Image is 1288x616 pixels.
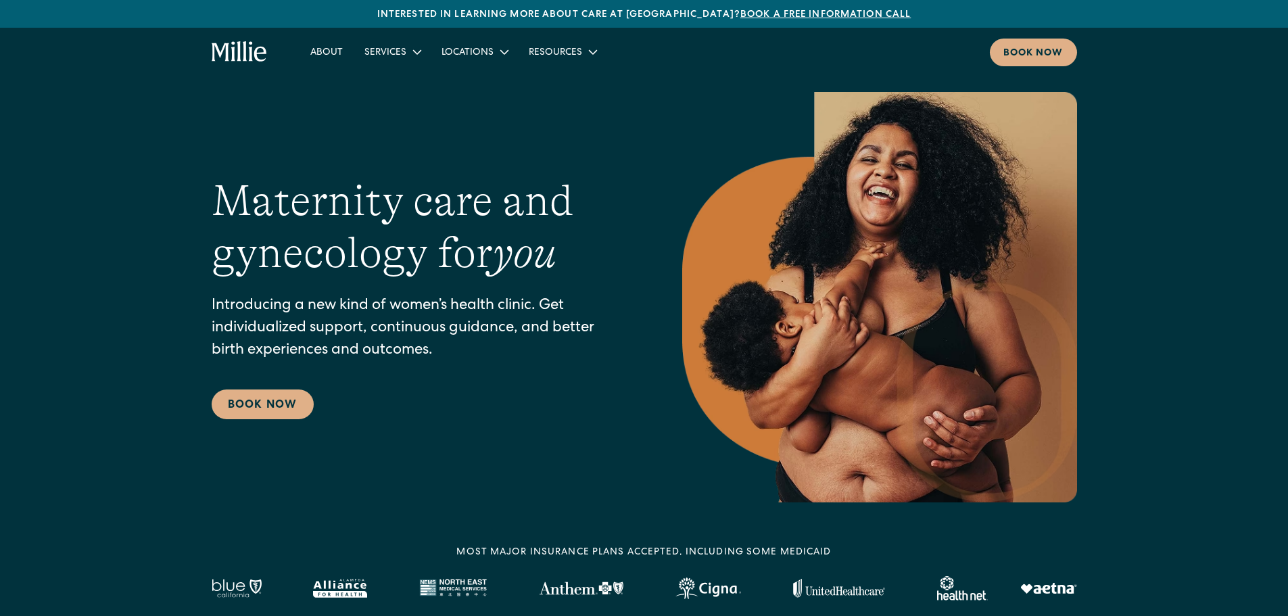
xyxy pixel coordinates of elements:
div: Locations [442,46,494,60]
a: Book a free information call [740,10,911,20]
img: Anthem Logo [539,582,623,595]
img: Cigna logo [675,577,741,599]
div: Resources [529,46,582,60]
img: North East Medical Services logo [419,579,487,598]
div: Book now [1003,47,1064,61]
div: Services [354,41,431,63]
img: Aetna logo [1020,583,1077,594]
div: Resources [518,41,606,63]
img: Alameda Alliance logo [313,579,366,598]
a: About [300,41,354,63]
img: Healthnet logo [937,576,988,600]
a: Book Now [212,389,314,419]
img: Blue California logo [212,579,262,598]
em: you [493,229,556,277]
h1: Maternity care and gynecology for [212,175,628,279]
img: Smiling mother with her baby in arms, celebrating body positivity and the nurturing bond of postp... [682,92,1077,502]
a: Book now [990,39,1077,66]
a: home [212,41,268,63]
img: United Healthcare logo [793,579,885,598]
div: MOST MAJOR INSURANCE PLANS ACCEPTED, INCLUDING some MEDICAID [456,546,831,560]
div: Services [364,46,406,60]
p: Introducing a new kind of women’s health clinic. Get individualized support, continuous guidance,... [212,295,628,362]
div: Locations [431,41,518,63]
